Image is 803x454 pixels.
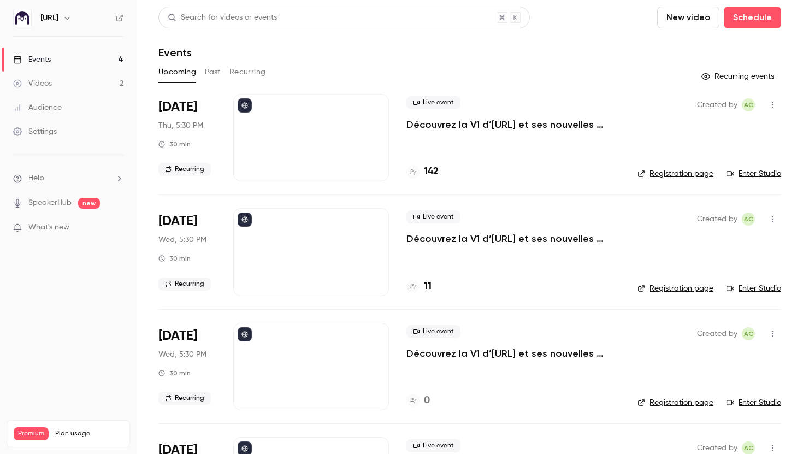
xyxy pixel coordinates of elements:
span: Help [28,173,44,184]
a: Registration page [637,168,713,179]
div: Settings [13,126,57,137]
span: Live event [406,325,460,338]
a: Découvrez la V1 d’[URL] et ses nouvelles fonctionnalités ! [406,232,620,245]
a: 0 [406,393,430,408]
span: [DATE] [158,213,197,230]
button: Past [205,63,221,81]
span: [DATE] [158,98,197,116]
span: Alison Chopard [742,213,755,226]
button: Schedule [724,7,781,28]
h4: 0 [424,393,430,408]
a: Enter Studio [727,168,781,179]
a: Découvrez la V1 d’[URL] et ses nouvelles fonctionnalités ! [406,347,620,360]
a: 142 [406,164,439,179]
span: Wed, 5:30 PM [158,234,206,245]
span: Alison Chopard [742,98,755,111]
span: Plan usage [55,429,123,438]
span: What's new [28,222,69,233]
a: Registration page [637,397,713,408]
span: Recurring [158,392,211,405]
span: AC [744,213,753,226]
div: Sep 11 Thu, 5:30 PM (Europe/Paris) [158,94,216,181]
span: Created by [697,98,737,111]
div: Sep 24 Wed, 5:30 PM (Europe/Paris) [158,323,216,410]
a: SpeakerHub [28,197,72,209]
button: Recurring events [696,68,781,85]
span: Recurring [158,163,211,176]
h4: 142 [424,164,439,179]
img: Ed.ai [14,9,31,27]
div: 30 min [158,254,191,263]
h1: Events [158,46,192,59]
h4: 11 [424,279,432,294]
button: Upcoming [158,63,196,81]
span: Live event [406,210,460,223]
a: Registration page [637,283,713,294]
div: Sep 17 Wed, 5:30 PM (Europe/Paris) [158,208,216,296]
button: Recurring [229,63,266,81]
a: Enter Studio [727,397,781,408]
div: Events [13,54,51,65]
a: 11 [406,279,432,294]
span: Premium [14,427,49,440]
span: new [78,198,100,209]
span: [DATE] [158,327,197,345]
div: Audience [13,102,62,113]
span: Live event [406,439,460,452]
span: AC [744,327,753,340]
div: 30 min [158,140,191,149]
span: Recurring [158,278,211,291]
button: New video [657,7,719,28]
span: Wed, 5:30 PM [158,349,206,360]
h6: [URL] [40,13,58,23]
span: Created by [697,327,737,340]
a: Enter Studio [727,283,781,294]
span: Thu, 5:30 PM [158,120,203,131]
a: Découvrez la V1 d’[URL] et ses nouvelles fonctionnalités ! [406,118,620,131]
div: Search for videos or events [168,12,277,23]
li: help-dropdown-opener [13,173,123,184]
span: AC [744,98,753,111]
span: Created by [697,213,737,226]
div: Videos [13,78,52,89]
span: Alison Chopard [742,327,755,340]
div: 30 min [158,369,191,378]
span: Live event [406,96,460,109]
